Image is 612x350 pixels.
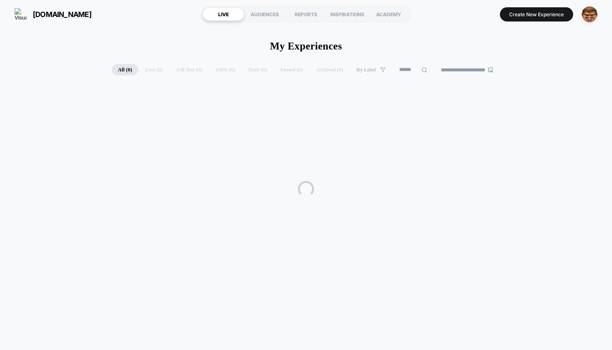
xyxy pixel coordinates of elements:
button: ppic [579,6,600,23]
div: ACADEMY [368,8,409,21]
span: [DOMAIN_NAME] [33,10,91,19]
div: REPORTS [285,8,327,21]
div: AUDIENCES [244,8,285,21]
img: Visually logo [15,8,27,20]
button: Create New Experience [500,7,573,21]
button: [DOMAIN_NAME] [12,8,94,21]
div: LIVE [203,8,244,21]
h1: My Experiences [270,41,342,52]
span: By Label [357,67,376,73]
img: ppic [582,6,597,22]
span: All ( 0 ) [112,64,138,75]
div: INSPIRATIONS [327,8,368,21]
img: end [488,67,493,72]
